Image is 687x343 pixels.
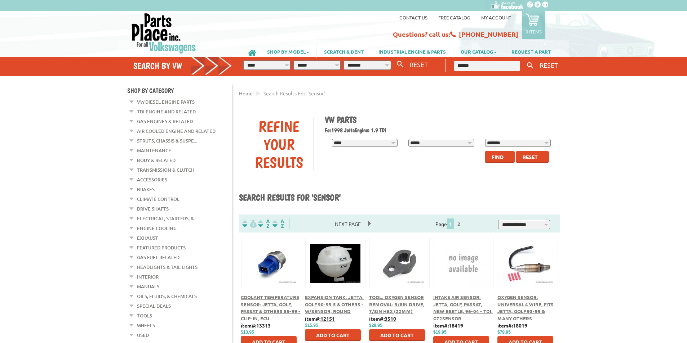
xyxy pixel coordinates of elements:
span: Search results for: 'sensor' [263,90,325,96]
h4: Shop By Category [127,87,232,94]
button: RESET [537,60,561,70]
a: Headlights & Tail Lights [137,262,198,272]
span: Reset [523,154,538,160]
b: item#: [241,322,271,329]
b: item#: [369,315,396,322]
a: Brakes [137,185,155,194]
span: Engine: 1.9 TDI [355,127,386,134]
u: 18419 [449,322,463,329]
u: 13313 [256,322,271,329]
u: 18019 [513,322,527,329]
span: $13.95 [241,330,254,335]
a: Intake Air Sensor: Jetta, Golf, Passat, New Beetle, 96-04 - TDI, G72Sensor [433,294,493,321]
a: INDUSTRIAL ENGINE & PARTS [371,45,453,58]
button: Keyword Search [525,60,536,72]
a: Used [137,330,149,340]
img: Sort by Headline [257,220,271,228]
b: item#: [433,322,463,329]
a: Free Catalog [438,14,470,21]
a: Expansion Tank: Jetta, Golf 90-99.5 & Others - w/Sensor, Round [305,294,364,314]
div: Refine Your Results [244,117,314,171]
button: Add to Cart [369,329,425,341]
u: 12151 [320,315,335,322]
a: 2 [456,221,462,227]
span: Next Page [328,218,368,229]
u: 3510 [385,315,396,322]
a: Oils, Fluids, & Chemicals [137,292,197,301]
a: Maintenance [137,146,171,155]
span: $79.95 [497,330,511,335]
a: Interior [137,272,159,281]
button: RESET [407,59,431,69]
b: item#: [305,315,335,322]
a: Drive Shafts [137,204,169,213]
a: Body & Related [137,155,176,165]
img: Sort by Sales Rank [271,220,285,228]
h2: 1998 Jetta [325,127,555,134]
b: item#: [497,322,527,329]
a: Next Page [328,221,368,227]
a: Manuals [137,282,159,291]
span: RESET [409,60,428,68]
a: TDI Engine and Related [137,107,196,116]
a: Exhaust [137,233,158,243]
button: Reset [516,151,549,163]
a: Air Cooled Engine and Related [137,126,216,136]
a: Wheels [137,321,155,330]
a: Contact us [399,14,427,21]
a: SHOP BY MODEL [260,45,316,58]
span: 1 [447,218,454,229]
a: Engine Cooling [137,224,177,233]
h4: Search by VW [133,60,232,71]
a: Home [239,90,253,96]
a: Featured Products [137,243,186,252]
p: 0 items [526,28,542,35]
a: My Account [481,14,511,21]
a: 0 items [522,11,545,39]
a: Special Deals [137,301,171,311]
a: Tools [137,311,152,320]
a: Transmission & Clutch [137,165,194,175]
a: Climate Control [137,194,179,204]
span: Find [492,154,504,160]
span: Add to Cart [380,332,414,338]
a: Accessories [137,175,167,184]
a: Gas Engines & Related [137,117,193,126]
span: $29.95 [369,323,382,328]
h1: Search results for 'sensor' [239,192,560,204]
span: For [325,127,331,134]
div: Page [406,218,492,229]
span: RESET [540,61,558,69]
span: $15.95 [305,323,318,328]
a: Tool, Oxygen Sensor Removal: 3/8in Drive, 7/8in Hex (22mm) [369,294,425,314]
a: Electrical, Starters, &... [137,214,197,223]
h1: VW Parts [325,114,555,125]
span: Add to Cart [316,332,350,338]
a: Gas Fuel Related [137,253,179,262]
a: VW Diesel Engine Parts [137,97,195,107]
a: SCRATCH & DENT [317,45,371,58]
img: filterpricelow.svg [242,220,257,228]
img: Parts Place Inc! [131,13,197,54]
button: Add to Cart [305,329,361,341]
a: REQUEST A PART [504,45,558,58]
a: Oxygen Sensor: Universal 4 Wire, fits Jetta, Golf 93-99 & Many Others [497,294,554,321]
a: OUR CATALOG [453,45,504,58]
a: Coolant Temperature Sensor: Jetta, Golf, Passat & Others 85-99 - Clip-In, ECU [241,294,301,321]
button: Search By VW... [394,59,406,69]
a: Struts, Chassis & Suspe... [137,136,197,145]
button: Find [485,151,515,163]
span: $19.95 [433,330,447,335]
